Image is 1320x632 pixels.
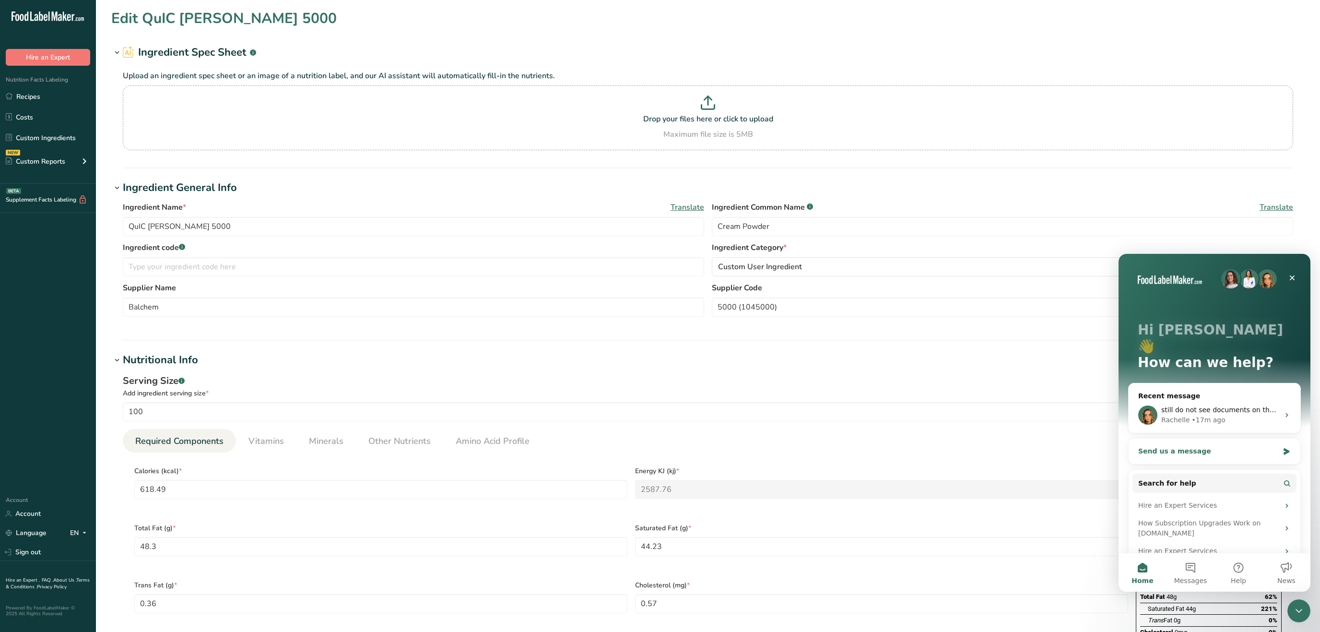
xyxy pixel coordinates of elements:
[134,580,627,590] span: Trans Fat (g)
[1260,202,1293,213] span: Translate
[123,70,1293,82] p: Upload an ingredient spec sheet or an image of a nutrition label, and our AI assistant will autom...
[123,352,198,368] div: Nutritional Info
[125,113,1291,125] p: Drop your files here or click to upload
[712,298,1293,317] input: Type your supplier code here
[70,527,90,539] div: EN
[1119,254,1310,592] iframe: Intercom live chat
[635,580,1128,590] span: Cholesterol (mg)
[1261,605,1277,612] span: 221%
[123,180,237,196] div: Ingredient General Info
[42,577,53,584] a: FAQ .
[6,525,47,541] a: Language
[1269,617,1277,624] span: 0%
[1167,593,1177,600] span: 48g
[1174,617,1180,624] span: 0g
[123,202,186,213] span: Ingredient Name
[368,435,431,448] span: Other Nutrients
[248,435,284,448] span: Vitamins
[37,584,67,590] a: Privacy Policy
[712,282,1293,294] label: Supplier Code
[6,577,90,590] a: Terms & Conditions .
[1140,593,1165,600] span: Total Fat
[1186,605,1196,612] span: 44g
[1148,617,1172,624] span: Fat
[123,374,1293,388] div: Serving Size
[134,466,627,476] span: Calories (kcal)
[134,523,627,533] span: Total Fat (g)
[123,45,256,60] h2: Ingredient Spec Sheet
[111,8,337,29] h1: Edit QuIC [PERSON_NAME] 5000
[125,129,1291,140] div: Maximum file size is 5MB
[6,188,21,194] div: BETA
[1148,617,1164,624] i: Trans
[712,257,1293,276] button: Custom User Ingredient
[309,435,343,448] span: Minerals
[671,202,704,213] span: Translate
[135,435,224,448] span: Required Components
[1287,599,1310,622] iframe: Intercom live chat
[6,577,40,584] a: Hire an Expert .
[53,577,76,584] a: About Us .
[1265,593,1277,600] span: 62%
[123,298,704,317] input: Type your supplier name here
[712,202,813,213] span: Ingredient Common Name
[6,150,20,155] div: NEW
[1148,605,1184,612] span: Saturated Fat
[6,156,65,167] div: Custom Reports
[123,257,704,276] input: Type your ingredient code here
[123,388,1293,398] div: Add ingredient serving size
[123,282,704,294] label: Supplier Name
[718,261,802,273] span: Custom User Ingredient
[635,466,1128,476] span: Energy KJ (kj)
[6,605,90,617] div: Powered By FoodLabelMaker © 2025 All Rights Reserved
[712,217,1293,236] input: Type an alternate ingredient name if you have
[456,435,530,448] span: Amino Acid Profile
[6,49,90,66] button: Hire an Expert
[123,242,704,253] label: Ingredient code
[635,523,1128,533] span: Saturated Fat (g)
[123,217,704,236] input: Type your ingredient name here
[123,402,1238,421] input: Type your serving size here
[712,242,1293,253] label: Ingredient Category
